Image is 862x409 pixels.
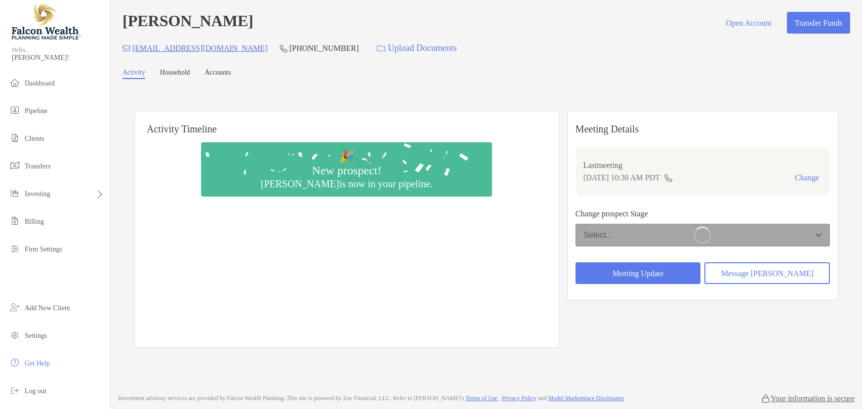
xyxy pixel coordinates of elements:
[704,262,830,284] button: Message [PERSON_NAME]
[25,190,50,198] span: Investing
[205,69,231,79] a: Accounts
[160,69,190,79] a: Household
[377,45,385,52] img: button icon
[335,149,358,164] div: 🎉
[123,69,145,79] a: Activity
[9,357,21,368] img: get-help icon
[25,304,70,312] span: Add New Client
[25,218,44,225] span: Billing
[25,135,44,142] span: Clients
[575,123,830,135] p: Meeting Details
[280,44,287,52] img: Phone Icon
[9,77,21,88] img: dashboard icon
[25,387,46,395] span: Log out
[787,12,850,34] button: Transfer Funds
[9,132,21,144] img: clients icon
[25,332,47,339] span: Settings
[771,394,855,403] p: Your information is secure
[9,243,21,254] img: firm-settings icon
[25,163,50,170] span: Transfers
[583,159,822,171] p: Last meeting
[9,329,21,341] img: settings icon
[123,12,253,34] h4: [PERSON_NAME]
[25,360,50,367] span: Get Help
[257,178,437,190] div: [PERSON_NAME] is now in your pipeline.
[12,4,81,40] img: Falcon Wealth Planning Logo
[25,245,62,253] span: Firm Settings
[135,111,559,135] h6: Activity Timeline
[9,104,21,116] img: pipeline icon
[132,42,268,54] p: [EMAIL_ADDRESS][DOMAIN_NAME]
[583,171,660,184] p: [DATE] 10:30 AM PDT
[9,384,21,396] img: logout icon
[548,395,624,402] a: Model Marketplace Disclosures
[12,54,104,62] span: [PERSON_NAME]!
[9,160,21,171] img: transfers icon
[792,173,822,183] button: Change
[575,262,701,284] button: Meeting Update
[118,395,625,402] p: Investment advisory services are provided by Falcon Wealth Planning . This site is powered by Zoe...
[9,301,21,313] img: add_new_client icon
[502,395,536,402] a: Privacy Policy
[9,187,21,199] img: investing icon
[289,42,359,54] p: [PHONE_NUMBER]
[370,38,463,59] a: Upload Documents
[308,164,386,178] div: New prospect!
[123,45,130,51] img: Email Icon
[575,207,830,220] p: Change prospect Stage
[664,174,673,182] img: communication type
[9,215,21,227] img: billing icon
[25,80,55,87] span: Dashboard
[718,12,779,34] button: Open Account
[25,107,47,115] span: Pipeline
[465,395,497,402] a: Terms of Use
